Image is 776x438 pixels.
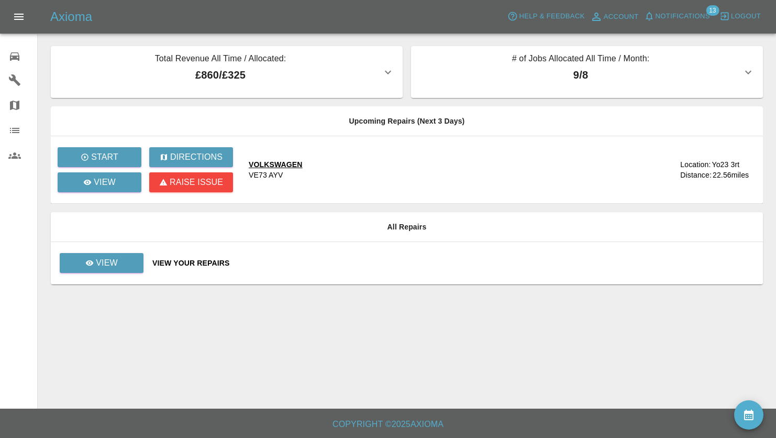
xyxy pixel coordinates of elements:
[604,11,639,23] span: Account
[519,10,584,23] span: Help & Feedback
[680,170,712,180] div: Distance:
[713,170,755,180] div: 22.56 miles
[706,5,719,16] span: 13
[91,151,118,163] p: Start
[680,159,711,170] div: Location:
[731,10,761,23] span: Logout
[419,67,742,83] p: 9 / 8
[419,52,742,67] p: # of Jobs Allocated All Time / Month:
[58,172,141,192] a: View
[94,176,116,189] p: View
[149,172,233,192] button: Raise issue
[170,151,223,163] p: Directions
[51,106,763,136] th: Upcoming Repairs (Next 3 Days)
[59,258,144,267] a: View
[734,400,763,430] button: availability
[6,4,31,29] button: Open drawer
[59,67,382,83] p: £860 / £325
[411,46,763,98] button: # of Jobs Allocated All Time / Month:9/8
[656,10,710,23] span: Notifications
[249,170,283,180] div: VE73 AYV
[152,258,755,268] a: View Your Repairs
[8,417,768,432] h6: Copyright © 2025 Axioma
[668,159,755,180] a: Location:Yo23 3rtDistance:22.56miles
[505,8,587,25] button: Help & Feedback
[149,147,233,167] button: Directions
[641,8,713,25] button: Notifications
[170,176,223,189] p: Raise issue
[96,257,118,269] p: View
[51,212,763,242] th: All Repairs
[50,8,92,25] h5: Axioma
[249,159,303,170] div: VOLKSWAGEN
[58,147,141,167] button: Start
[717,8,763,25] button: Logout
[60,253,143,273] a: View
[59,52,382,67] p: Total Revenue All Time / Allocated:
[249,159,659,180] a: VOLKSWAGENVE73 AYV
[51,46,403,98] button: Total Revenue All Time / Allocated:£860/£325
[712,159,739,170] div: Yo23 3rt
[587,8,641,25] a: Account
